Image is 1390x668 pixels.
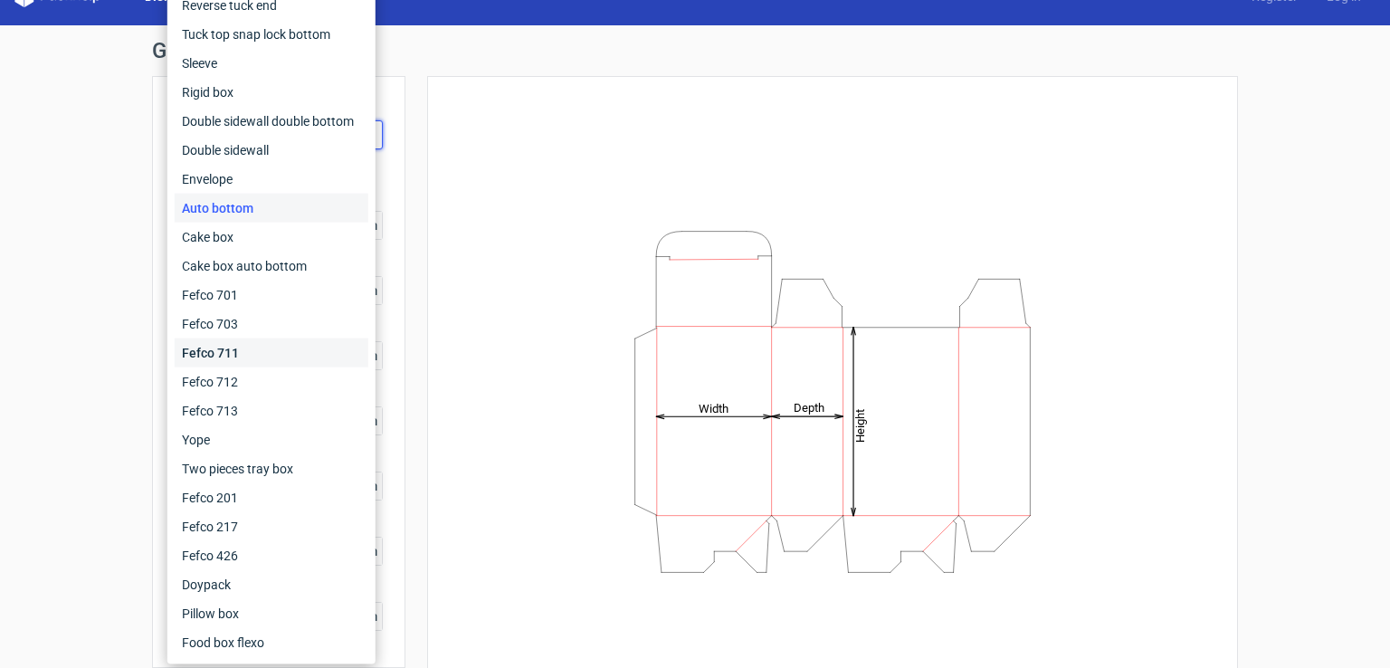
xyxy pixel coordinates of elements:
[175,165,368,194] div: Envelope
[175,194,368,223] div: Auto bottom
[175,281,368,310] div: Fefco 701
[175,107,368,136] div: Double sidewall double bottom
[175,367,368,396] div: Fefco 712
[175,454,368,483] div: Two pieces tray box
[175,512,368,541] div: Fefco 217
[175,396,368,425] div: Fefco 713
[175,541,368,570] div: Fefco 426
[175,425,368,454] div: Yope
[175,20,368,49] div: Tuck top snap lock bottom
[175,49,368,78] div: Sleeve
[152,40,1238,62] h1: Generate new dieline
[175,252,368,281] div: Cake box auto bottom
[794,401,824,415] tspan: Depth
[175,339,368,367] div: Fefco 711
[175,223,368,252] div: Cake box
[175,570,368,599] div: Doypack
[175,599,368,628] div: Pillow box
[853,408,867,442] tspan: Height
[175,310,368,339] div: Fefco 703
[175,483,368,512] div: Fefco 201
[175,628,368,657] div: Food box flexo
[175,78,368,107] div: Rigid box
[699,401,728,415] tspan: Width
[175,136,368,165] div: Double sidewall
